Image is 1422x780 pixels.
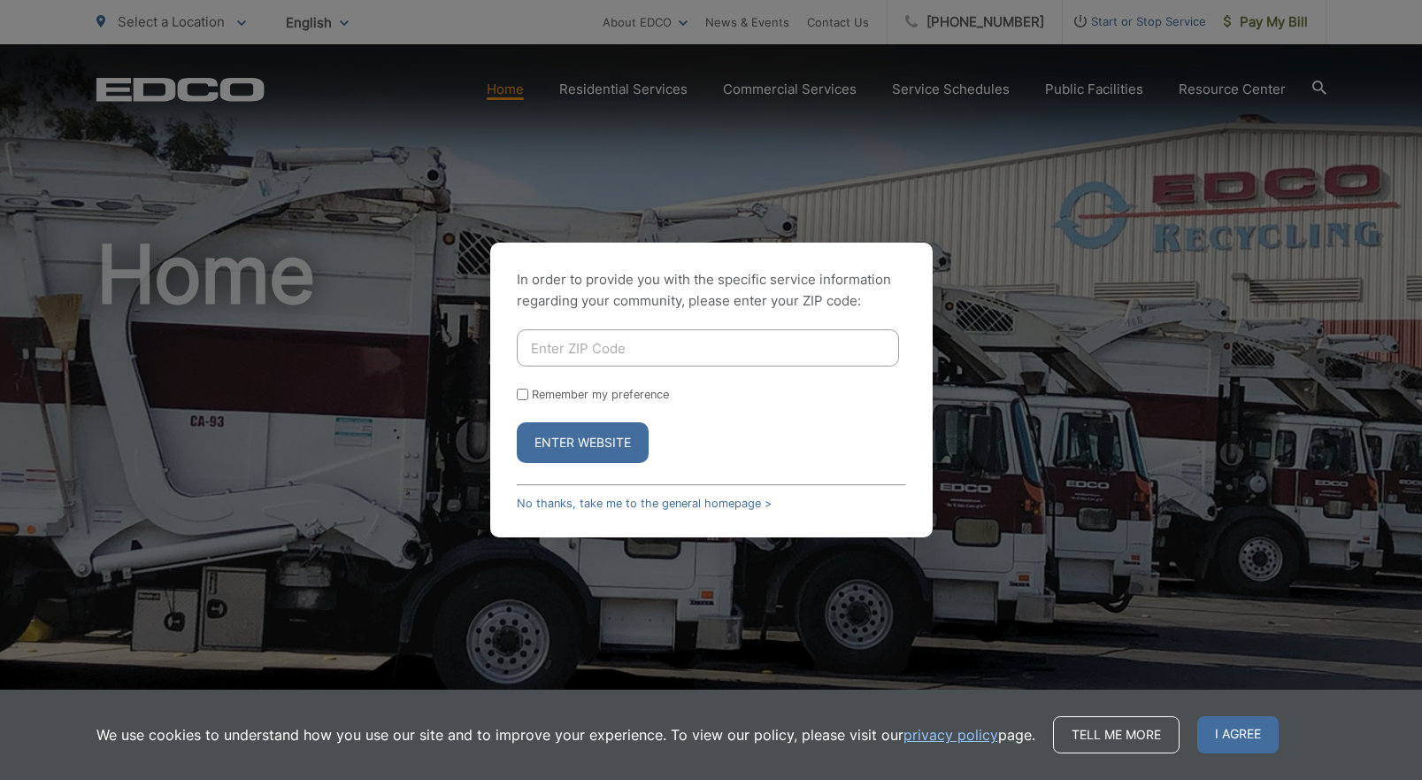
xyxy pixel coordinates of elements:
[517,269,906,312] p: In order to provide you with the specific service information regarding your community, please en...
[517,422,649,463] button: Enter Website
[1197,716,1279,753] span: I agree
[96,724,1035,745] p: We use cookies to understand how you use our site and to improve your experience. To view our pol...
[517,329,899,367] input: Enter ZIP Code
[532,388,669,401] label: Remember my preference
[517,497,772,510] a: No thanks, take me to the general homepage >
[903,724,998,745] a: privacy policy
[1053,716,1180,753] a: Tell me more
